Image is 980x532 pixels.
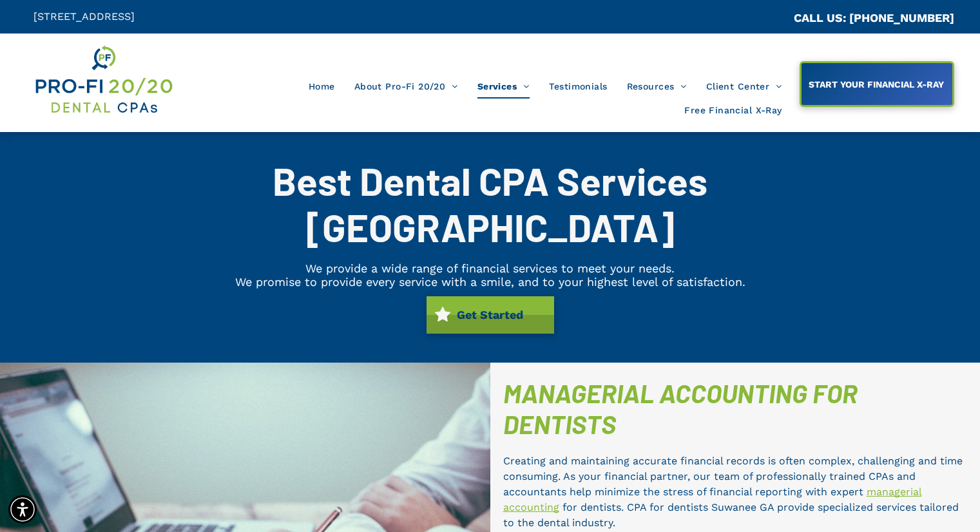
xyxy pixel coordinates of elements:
[739,12,794,24] span: CA::CALLC
[34,43,173,116] img: Get Dental CPA Consulting, Bookkeeping, & Bank Loans
[34,10,135,23] span: [STREET_ADDRESS]
[8,495,37,524] div: Accessibility Menu
[427,296,554,334] a: Get Started
[503,455,963,498] span: Creating and maintaining accurate financial records is often complex, challenging and time consum...
[503,501,959,529] span: for dentists. CPA for dentists Suwanee GA provide specialized services tailored to the dental ind...
[299,74,345,99] a: Home
[273,157,707,250] span: Best Dental CPA Services [GEOGRAPHIC_DATA]
[794,11,954,24] a: CALL US: [PHONE_NUMBER]
[468,74,539,99] a: Services
[539,74,617,99] a: Testimonials
[617,74,697,99] a: Resources
[503,377,858,439] span: MANAGERIAL ACCOUNTING FOR DENTISTS
[235,275,745,289] span: We promise to provide every service with a smile, and to your highest level of satisfaction.
[305,261,675,275] span: We provide a wide range of financial services to meet your needs.
[675,99,791,123] a: Free Financial X-Ray
[800,61,954,107] a: START YOUR FINANCIAL X-RAY
[345,74,468,99] a: About Pro-Fi 20/20
[452,301,528,328] span: Get Started
[697,74,792,99] a: Client Center
[804,73,948,96] span: START YOUR FINANCIAL X-RAY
